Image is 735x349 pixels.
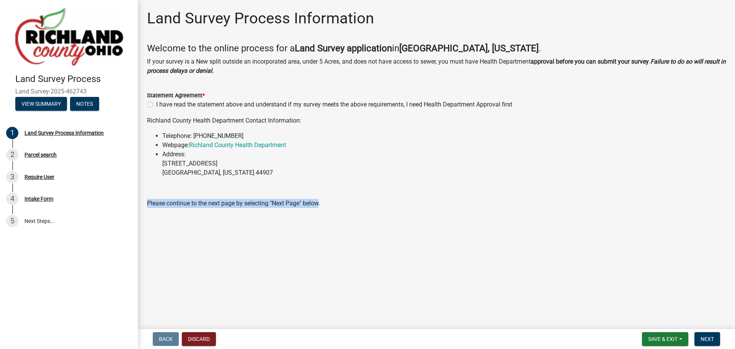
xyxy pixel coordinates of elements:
[147,57,726,75] p: If your survey is a New split outside an incorporated area, under 5 Acres, and does not have acce...
[159,336,173,342] span: Back
[694,332,720,346] button: Next
[6,215,18,227] div: 5
[24,174,54,180] div: Require User
[15,8,123,66] img: Richland County, Ohio
[162,131,726,141] li: Telephone: [PHONE_NUMBER]
[15,74,132,85] h4: Land Survey Process
[399,43,539,54] strong: [GEOGRAPHIC_DATA], [US_STATE]
[24,152,57,157] div: Parcel search
[701,336,714,342] span: Next
[189,141,286,149] a: Richland County Health Department
[147,116,726,125] p: Richland County Health Department Contact Information:
[70,97,99,111] button: Notes
[648,336,678,342] span: Save & Exit
[15,88,122,95] span: Land Survey-2025-462743
[6,149,18,161] div: 2
[147,43,726,54] h4: Welcome to the online process for a in .
[156,100,512,109] label: I have read the statement above and understand if my survey meets the above requirements, I need ...
[531,58,649,65] strong: approval before you can submit your survey
[24,196,53,202] div: Intake Form
[6,193,18,205] div: 4
[15,101,67,107] wm-modal-confirm: Summary
[182,332,216,346] button: Discard
[147,58,726,74] strong: Failure to do so will result in process delays or denial.
[162,141,726,150] li: Webpage:
[6,127,18,139] div: 1
[295,43,392,54] strong: Land Survey application
[70,101,99,107] wm-modal-confirm: Notes
[153,332,179,346] button: Back
[24,130,104,136] div: Land Survey Process Information
[15,97,67,111] button: View Summary
[147,9,374,28] h1: Land Survey Process Information
[147,199,726,208] p: Please continue to the next page by selecting "Next Page" below.
[6,171,18,183] div: 3
[147,93,205,98] label: Statement Agreement
[642,332,688,346] button: Save & Exit
[162,150,726,177] li: Address: [STREET_ADDRESS] [GEOGRAPHIC_DATA], [US_STATE] 44907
